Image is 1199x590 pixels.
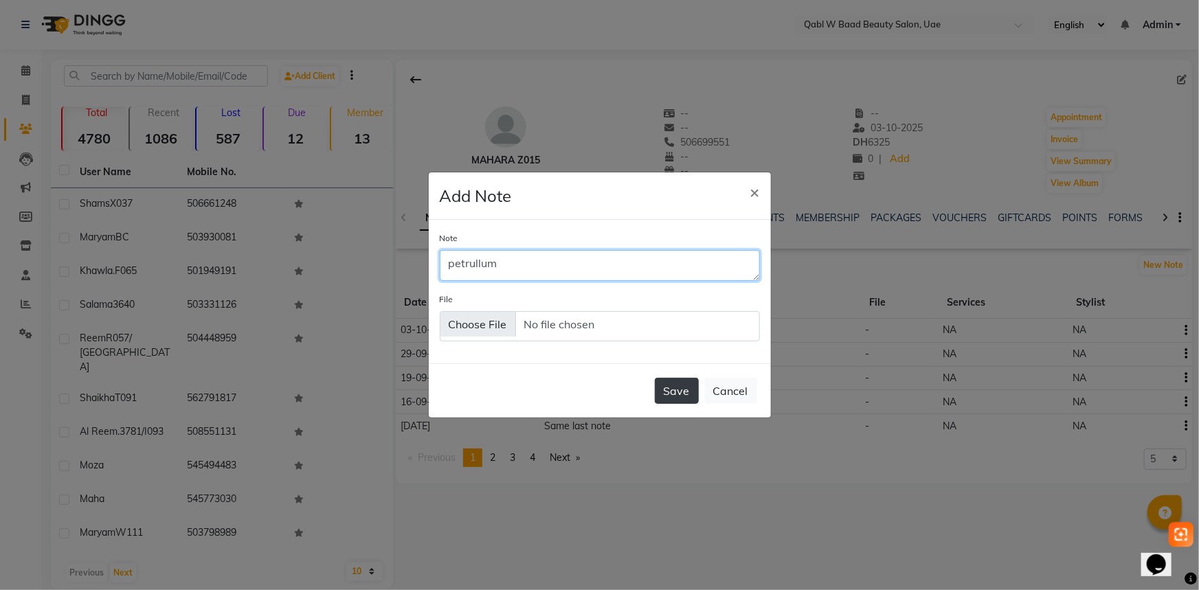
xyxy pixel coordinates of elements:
[704,378,757,404] button: Cancel
[750,181,760,202] span: ×
[440,293,453,306] label: File
[440,183,512,208] h4: Add Note
[1141,535,1185,576] iframe: chat widget
[440,232,458,245] label: Note
[739,172,771,211] button: Close
[655,378,699,404] button: Save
